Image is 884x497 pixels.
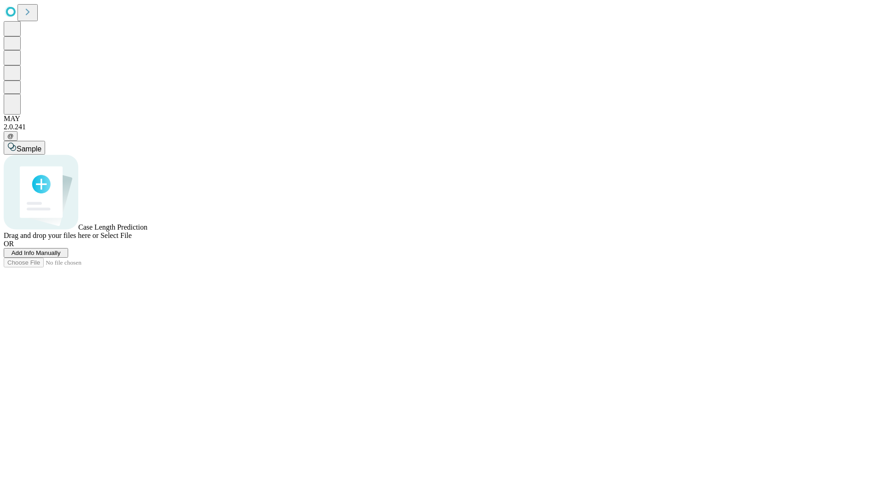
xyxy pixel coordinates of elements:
span: Sample [17,145,41,153]
div: 2.0.241 [4,123,880,131]
span: Case Length Prediction [78,223,147,231]
button: Add Info Manually [4,248,68,258]
span: Add Info Manually [12,249,61,256]
span: OR [4,240,14,248]
span: Drag and drop your files here or [4,231,99,239]
button: Sample [4,141,45,155]
button: @ [4,131,17,141]
span: Select File [100,231,132,239]
span: @ [7,133,14,139]
div: MAY [4,115,880,123]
